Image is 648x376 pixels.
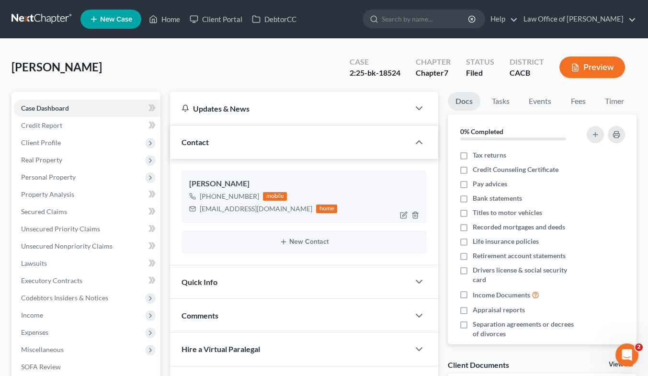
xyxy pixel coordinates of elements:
span: Personal Property [21,173,76,181]
div: home [316,205,337,213]
div: Chapter [416,68,451,79]
div: Client Documents [448,360,509,370]
span: Unsecured Nonpriority Claims [21,242,113,250]
a: Secured Claims [13,203,160,220]
span: Hire a Virtual Paralegal [182,344,260,353]
div: mobile [263,192,287,201]
a: SOFA Review [13,358,160,376]
div: 2:25-bk-18524 [350,68,400,79]
a: Unsecured Priority Claims [13,220,160,238]
strong: 0% Completed [460,127,503,136]
span: Bank statements [473,194,522,203]
a: View All [609,361,633,368]
div: Filed [466,68,494,79]
a: DebtorCC [247,11,301,28]
a: Home [144,11,185,28]
a: Law Office of [PERSON_NAME] [519,11,636,28]
a: Case Dashboard [13,100,160,117]
span: 7 [444,68,448,77]
a: Tasks [484,92,517,111]
input: Search by name... [382,10,469,28]
div: District [510,57,544,68]
div: Updates & News [182,103,398,114]
span: Life insurance policies [473,237,539,246]
span: Property Analysis [21,190,74,198]
span: Lawsuits [21,259,47,267]
a: Property Analysis [13,186,160,203]
a: Credit Report [13,117,160,134]
span: Income Documents [473,290,530,300]
a: Events [521,92,559,111]
span: [PERSON_NAME] [11,60,102,74]
span: Pay advices [473,179,507,189]
span: New Case [100,16,132,23]
button: New Contact [189,238,419,246]
div: [PERSON_NAME] [189,178,419,190]
span: Real Property [21,156,62,164]
span: Comments [182,311,218,320]
span: Quick Info [182,277,217,286]
span: 2 [635,343,643,351]
iframe: Intercom live chat [615,343,638,366]
span: SOFA Review [21,363,61,371]
span: Unsecured Priority Claims [21,225,100,233]
a: Client Portal [185,11,247,28]
span: Appraisal reports [473,305,525,315]
button: Preview [559,57,625,78]
span: Drivers license & social security card [473,265,581,285]
a: Timer [597,92,632,111]
a: Help [486,11,518,28]
span: Recorded mortgages and deeds [473,222,565,232]
div: CACB [510,68,544,79]
span: Credit Report [21,121,62,129]
span: Case Dashboard [21,104,69,112]
span: Income [21,311,43,319]
a: Docs [448,92,480,111]
a: Lawsuits [13,255,160,272]
span: Separation agreements or decrees of divorces [473,319,581,339]
span: Contact [182,137,209,147]
div: Status [466,57,494,68]
a: Unsecured Nonpriority Claims [13,238,160,255]
span: Tax returns [473,150,506,160]
span: Expenses [21,328,48,336]
span: Miscellaneous [21,345,64,353]
div: Case [350,57,400,68]
span: Retirement account statements [473,251,566,261]
a: Fees [563,92,593,111]
div: [PHONE_NUMBER] [200,192,259,201]
span: Credit Counseling Certificate [473,165,558,174]
div: Chapter [416,57,451,68]
span: Client Profile [21,138,61,147]
span: Titles to motor vehicles [473,208,542,217]
span: Secured Claims [21,207,67,216]
span: Executory Contracts [21,276,82,285]
a: Executory Contracts [13,272,160,289]
span: Codebtors Insiders & Notices [21,294,108,302]
div: [EMAIL_ADDRESS][DOMAIN_NAME] [200,204,312,214]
